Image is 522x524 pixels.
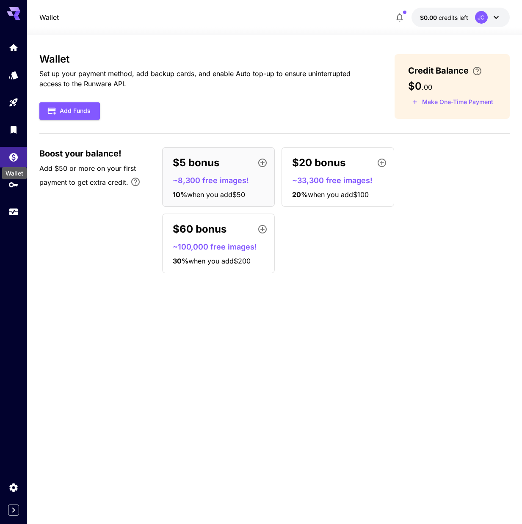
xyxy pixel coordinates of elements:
div: Models [8,70,19,80]
span: $0.00 [420,14,439,21]
span: Add $50 or more on your first payment to get extra credit. [39,164,136,187]
span: Credit Balance [408,64,469,77]
span: Boost your balance! [39,147,122,160]
button: Make a one-time, non-recurring payment [408,96,497,109]
span: 30 % [173,257,188,265]
div: Playground [8,97,19,108]
span: credits left [439,14,468,21]
div: $0.00 [420,13,468,22]
button: Enter your card details and choose an Auto top-up amount to avoid service interruptions. We'll au... [469,66,486,76]
div: Wallet [2,167,27,179]
p: ~8,300 free images! [173,175,271,186]
span: $0 [408,80,422,92]
div: Library [8,122,19,132]
div: API Keys [8,179,19,190]
p: Set up your payment method, add backup cards, and enable Auto top-up to ensure uninterrupted acce... [39,69,367,89]
button: $0.00JC [412,8,510,27]
span: when you add $100 [308,190,369,199]
div: JC [475,11,488,24]
button: Add Funds [39,102,100,120]
div: Usage [8,207,19,217]
button: Expand sidebar [8,505,19,516]
span: when you add $200 [188,257,251,265]
nav: breadcrumb [39,12,59,22]
p: $60 bonus [173,222,226,237]
span: . 00 [422,83,432,91]
button: Bonus applies only to your first payment, up to 30% on the first $1,000. [127,173,144,190]
div: Wallet [8,149,19,160]
p: $20 bonus [292,155,345,170]
span: when you add $50 [187,190,245,199]
span: 20 % [292,190,308,199]
div: Settings [8,482,19,493]
div: Home [8,42,19,53]
p: ~100,000 free images! [173,241,271,252]
a: Wallet [39,12,59,22]
span: 10 % [173,190,187,199]
h3: Wallet [39,53,367,65]
p: ~33,300 free images! [292,175,390,186]
p: $5 bonus [173,155,219,170]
